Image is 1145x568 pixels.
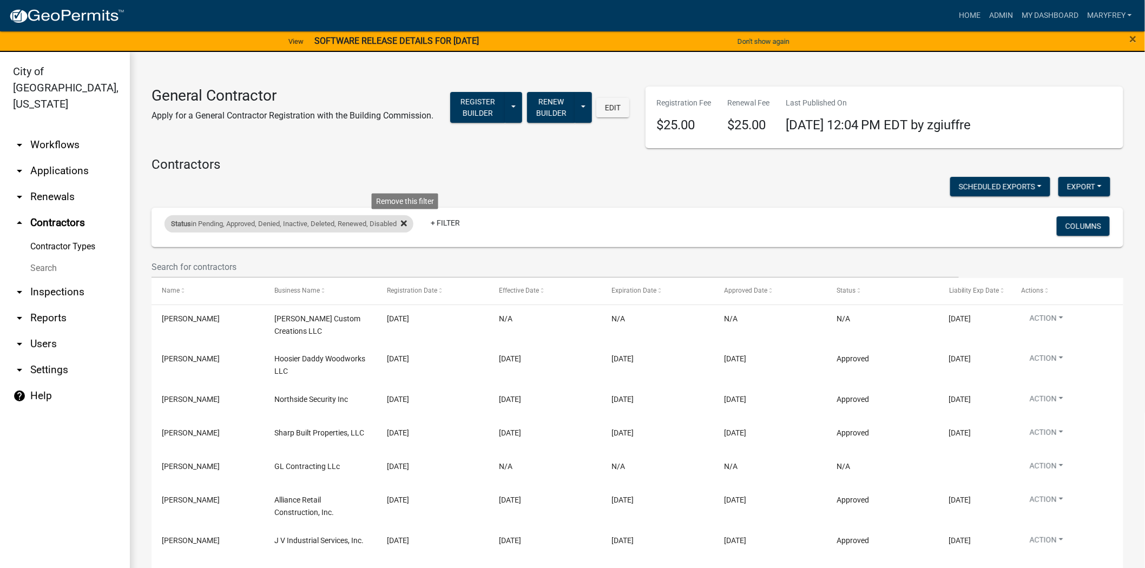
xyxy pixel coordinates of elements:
[13,216,26,229] i: arrow_drop_up
[13,138,26,151] i: arrow_drop_down
[450,92,505,123] button: Register Builder
[1021,460,1072,476] button: Action
[489,278,601,304] datatable-header-cell: Effective Date
[786,97,971,109] p: Last Published On
[612,395,634,404] span: 12/31/2025
[274,287,320,294] span: Business Name
[387,395,409,404] span: 10/02/2025
[724,462,738,471] span: N/A
[264,278,377,304] datatable-header-cell: Business Name
[13,190,26,203] i: arrow_drop_down
[1057,216,1110,236] button: Columns
[152,87,433,105] h3: General Contractor
[499,395,522,404] span: 10/03/2025
[499,428,522,437] span: 10/02/2025
[1021,534,1072,550] button: Action
[837,496,869,504] span: Approved
[1021,287,1043,294] span: Actions
[162,354,220,363] span: Brian Condra
[13,286,26,299] i: arrow_drop_down
[724,428,746,437] span: 10/02/2025
[162,395,220,404] span: Scott Hutt
[949,314,971,323] span: 04/01/2026
[171,220,191,228] span: Status
[13,338,26,351] i: arrow_drop_down
[387,354,409,363] span: 10/06/2025
[1130,31,1137,47] span: ×
[727,97,769,109] p: Renewal Fee
[837,354,869,363] span: Approved
[422,213,469,233] a: + Filter
[162,314,220,323] span: Hunter Hiatt
[985,5,1017,26] a: Admin
[499,314,513,323] span: N/A
[612,536,634,545] span: 12/31/2025
[724,314,738,323] span: N/A
[837,395,869,404] span: Approved
[949,287,999,294] span: Liability Exp Date
[372,193,438,209] div: Remove this filter
[499,354,522,363] span: 10/06/2025
[714,278,826,304] datatable-header-cell: Approved Date
[1021,427,1072,442] button: Action
[950,177,1050,196] button: Scheduled Exports
[939,278,1011,304] datatable-header-cell: Liability Exp Date
[656,117,711,133] h4: $25.00
[387,428,409,437] span: 10/01/2025
[274,354,365,375] span: Hoosier Daddy Woodworks LLC
[949,536,971,545] span: 09/09/2026
[387,462,409,471] span: 10/01/2025
[377,278,489,304] datatable-header-cell: Registration Date
[837,428,869,437] span: Approved
[949,354,971,363] span: 05/11/2026
[1058,177,1110,196] button: Export
[601,278,714,304] datatable-header-cell: Expiration Date
[949,395,971,404] span: 09/01/2026
[724,395,746,404] span: 10/03/2025
[314,36,479,46] strong: SOFTWARE RELEASE DETAILS FOR [DATE]
[499,462,513,471] span: N/A
[724,287,767,294] span: Approved Date
[162,496,220,504] span: Timothy Cunningham
[13,364,26,377] i: arrow_drop_down
[1083,5,1136,26] a: MaryFrey
[162,428,220,437] span: Travis Sharp
[499,536,522,545] span: 10/01/2025
[162,536,220,545] span: Jose Salinas
[162,462,220,471] span: Brigido Garcia
[837,314,850,323] span: N/A
[1017,5,1083,26] a: My Dashboard
[612,462,626,471] span: N/A
[837,462,850,471] span: N/A
[727,117,769,133] h4: $25.00
[274,536,364,545] span: J V Industrial Services, Inc.
[274,314,360,335] span: Hiatt Custom Creations LLC
[387,496,409,504] span: 10/01/2025
[152,278,264,304] datatable-header-cell: Name
[837,536,869,545] span: Approved
[949,496,971,504] span: 03/27/2026
[499,496,522,504] span: 10/01/2025
[724,354,746,363] span: 10/06/2025
[1021,393,1072,409] button: Action
[612,496,634,504] span: 12/31/2025
[1021,353,1072,368] button: Action
[596,98,629,117] button: Edit
[1021,494,1072,510] button: Action
[826,278,939,304] datatable-header-cell: Status
[955,5,985,26] a: Home
[949,428,971,437] span: 10/01/2026
[724,496,746,504] span: 10/01/2025
[837,287,856,294] span: Status
[1021,313,1072,328] button: Action
[152,109,433,122] p: Apply for a General Contractor Registration with the Building Commission.
[1130,32,1137,45] button: Close
[612,287,657,294] span: Expiration Date
[724,536,746,545] span: 10/01/2025
[274,395,348,404] span: Northside Security Inc
[13,312,26,325] i: arrow_drop_down
[274,428,364,437] span: Sharp Built Properties, LLC
[527,92,575,123] button: Renew Builder
[164,215,413,233] div: in Pending, Approved, Denied, Inactive, Deleted, Renewed, Disabled
[274,462,340,471] span: GL Contracting LLc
